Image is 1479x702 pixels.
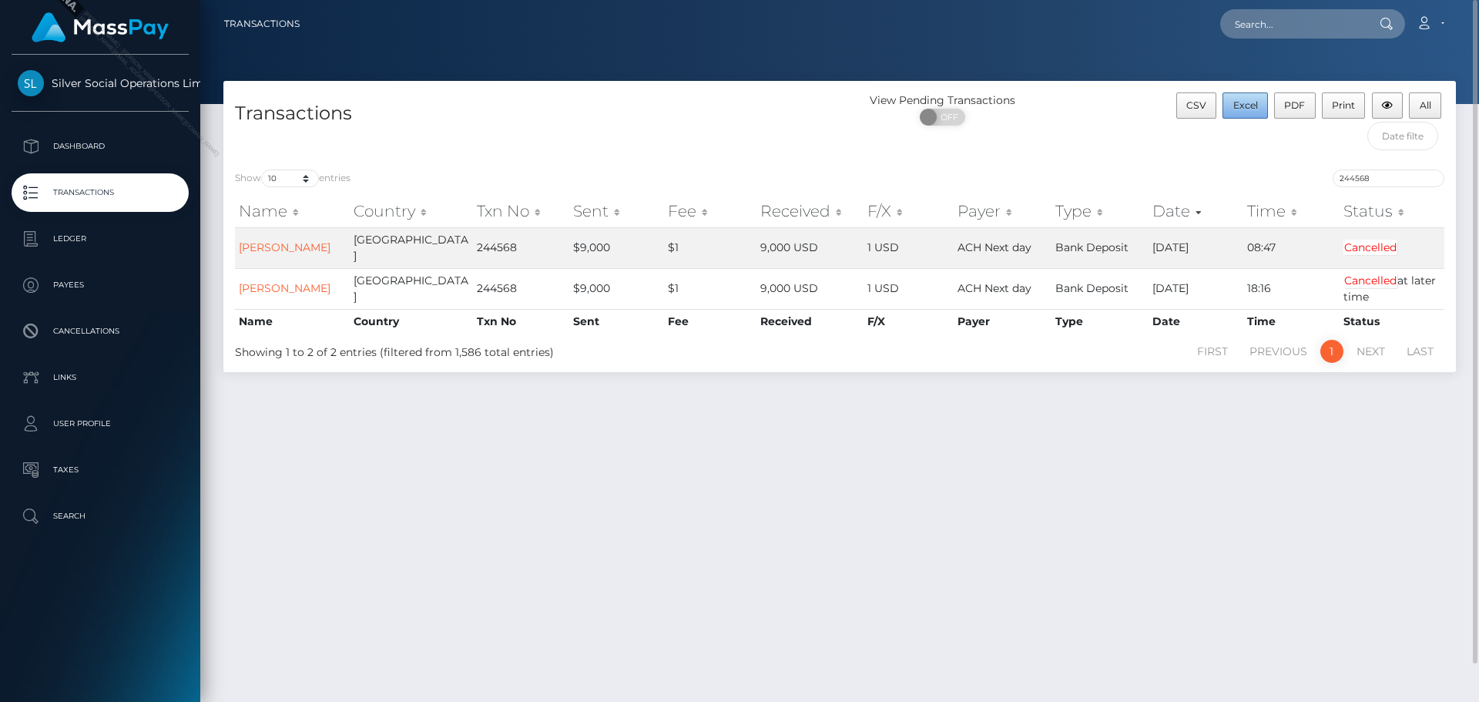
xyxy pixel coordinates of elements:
[1274,92,1316,119] button: PDF
[18,505,183,528] p: Search
[1243,268,1339,309] td: 18:16
[664,227,756,268] td: $1
[1322,92,1366,119] button: Print
[1343,240,1397,255] em: Cancelled
[957,240,1031,254] span: ACH Next day
[569,309,664,334] th: Sent
[1420,99,1431,111] span: All
[473,196,569,227] th: Txn No: activate to sort column ascending
[1220,9,1365,39] input: Search...
[12,220,189,258] a: Ledger
[1340,196,1444,227] th: Status: activate to sort column ascending
[756,309,864,334] th: Received
[18,181,183,204] p: Transactions
[1186,99,1206,111] span: CSV
[1149,227,1244,268] td: [DATE]
[756,196,864,227] th: Received: activate to sort column ascending
[350,268,473,309] td: [GEOGRAPHIC_DATA]
[864,227,954,268] td: 1 USD
[1340,268,1444,309] td: at later time
[239,240,330,254] a: [PERSON_NAME]
[1340,309,1444,334] th: Status
[569,196,664,227] th: Sent: activate to sort column ascending
[12,358,189,397] a: Links
[840,92,1045,109] div: View Pending Transactions
[18,135,183,158] p: Dashboard
[1051,227,1149,268] td: Bank Deposit
[18,412,183,435] p: User Profile
[235,170,350,187] label: Show entries
[1222,92,1268,119] button: Excel
[18,366,183,389] p: Links
[756,268,864,309] td: 9,000 USD
[569,268,664,309] td: $9,000
[12,266,189,304] a: Payees
[12,405,189,443] a: User Profile
[1149,309,1244,334] th: Date
[1333,170,1444,187] input: Search transactions
[664,268,756,309] td: $1
[18,320,183,343] p: Cancellations
[1051,196,1149,227] th: Type: activate to sort column ascending
[12,497,189,536] a: Search
[1051,309,1149,334] th: Type
[18,227,183,250] p: Ledger
[12,312,189,351] a: Cancellations
[12,451,189,489] a: Taxes
[235,100,828,127] h4: Transactions
[473,227,569,268] td: 244568
[18,458,183,482] p: Taxes
[928,109,967,126] span: OFF
[1343,273,1397,288] em: Cancelled
[18,274,183,297] p: Payees
[569,227,664,268] td: $9,000
[12,76,189,90] span: Silver Social Operations Limited
[664,309,756,334] th: Fee
[235,196,350,227] th: Name: activate to sort column ascending
[864,268,954,309] td: 1 USD
[864,196,954,227] th: F/X: activate to sort column ascending
[350,309,473,334] th: Country
[1149,268,1244,309] td: [DATE]
[261,170,319,187] select: Showentries
[1149,196,1244,227] th: Date: activate to sort column ascending
[224,8,300,40] a: Transactions
[954,196,1051,227] th: Payer: activate to sort column ascending
[957,281,1031,295] span: ACH Next day
[350,227,473,268] td: [GEOGRAPHIC_DATA]
[473,309,569,334] th: Txn No
[1243,227,1339,268] td: 08:47
[864,309,954,334] th: F/X
[235,338,726,361] div: Showing 1 to 2 of 2 entries (filtered from 1,586 total entries)
[1051,268,1149,309] td: Bank Deposit
[473,268,569,309] td: 244568
[32,12,169,42] img: MassPay Logo
[12,127,189,166] a: Dashboard
[1233,99,1258,111] span: Excel
[1176,92,1217,119] button: CSV
[1367,122,1439,150] input: Date filter
[664,196,756,227] th: Fee: activate to sort column ascending
[1284,99,1305,111] span: PDF
[18,70,44,96] img: Silver Social Operations Limited
[1409,92,1441,119] button: All
[1320,340,1343,363] a: 1
[954,309,1051,334] th: Payer
[350,196,473,227] th: Country: activate to sort column ascending
[1243,309,1339,334] th: Time
[1332,99,1355,111] span: Print
[239,281,330,295] a: [PERSON_NAME]
[1372,92,1404,119] button: Column visibility
[756,227,864,268] td: 9,000 USD
[235,309,350,334] th: Name
[1243,196,1339,227] th: Time: activate to sort column ascending
[12,173,189,212] a: Transactions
